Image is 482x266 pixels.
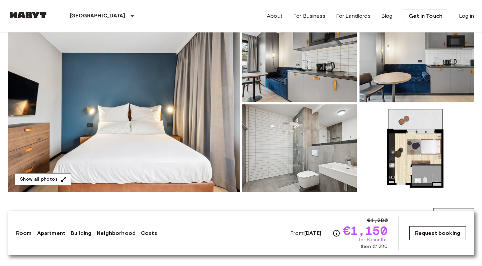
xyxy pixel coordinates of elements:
[381,12,393,20] a: Blog
[141,229,157,237] a: Costs
[290,230,321,237] span: From:
[8,210,91,220] span: About the apartment
[367,216,388,225] span: €1,280
[8,14,240,192] img: Marketing picture of unit DE-01-482-008-01
[360,243,388,250] span: then €1,280
[433,208,474,223] button: See 3D map
[242,14,357,102] img: Picture of unit DE-01-482-008-01
[403,9,448,23] a: Get in Touch
[293,12,325,20] a: For Business
[16,229,32,237] a: Room
[8,12,48,18] img: Habyt
[359,237,388,243] span: for 6 months
[359,14,474,102] img: Picture of unit DE-01-482-008-01
[336,12,371,20] a: For Landlords
[409,226,466,240] a: Request booking
[242,104,357,192] img: Picture of unit DE-01-482-008-01
[459,12,474,20] a: Log in
[359,104,474,192] img: Picture of unit DE-01-482-008-01
[343,225,388,237] span: €1,150
[304,230,321,236] b: [DATE]
[70,12,126,20] p: [GEOGRAPHIC_DATA]
[97,229,136,237] a: Neighborhood
[15,173,71,186] button: Show all photos
[71,229,91,237] a: Building
[37,229,65,237] a: Apartment
[332,229,340,237] svg: Check cost overview for full price breakdown. Please note that discounts apply to new joiners onl...
[267,12,283,20] a: About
